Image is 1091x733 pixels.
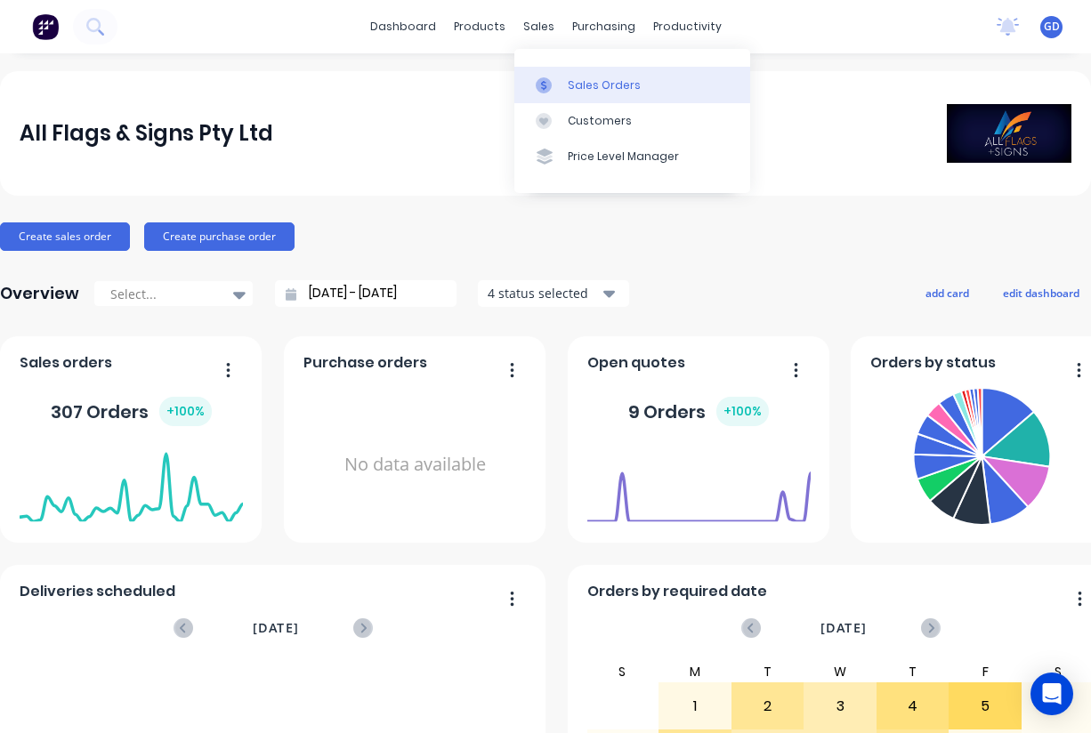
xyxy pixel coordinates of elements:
button: edit dashboard [991,281,1091,304]
button: Create purchase order [144,222,295,251]
div: 4 [877,684,949,729]
div: T [731,661,804,682]
div: F [949,661,1022,682]
span: Purchase orders [303,352,427,374]
div: Open Intercom Messenger [1030,673,1073,715]
div: Customers [568,113,632,129]
div: No data available [303,381,527,549]
a: Customers [514,103,750,139]
a: dashboard [361,13,445,40]
div: 4 status selected [488,284,600,302]
span: [DATE] [253,618,299,638]
div: Sales Orders [568,77,641,93]
div: 3 [804,684,876,729]
div: productivity [644,13,731,40]
div: Price Level Manager [568,149,679,165]
span: Sales orders [20,352,112,374]
span: Orders by status [870,352,996,374]
div: T [877,661,950,682]
div: S [586,661,659,682]
a: Sales Orders [514,67,750,102]
div: 307 Orders [51,397,212,426]
img: All Flags & Signs Pty Ltd [947,104,1071,163]
div: purchasing [563,13,644,40]
span: Open quotes [587,352,685,374]
div: W [804,661,877,682]
div: sales [514,13,563,40]
span: [DATE] [820,618,867,638]
button: add card [914,281,981,304]
div: All Flags & Signs Pty Ltd [20,116,273,151]
span: GD [1044,19,1060,35]
div: 1 [659,684,731,729]
div: products [445,13,514,40]
a: Price Level Manager [514,139,750,174]
div: 5 [950,684,1021,729]
div: 9 Orders [628,397,769,426]
div: + 100 % [159,397,212,426]
img: Factory [32,13,59,40]
div: 2 [732,684,804,729]
button: 4 status selected [478,280,629,307]
div: + 100 % [716,397,769,426]
div: M [659,661,731,682]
